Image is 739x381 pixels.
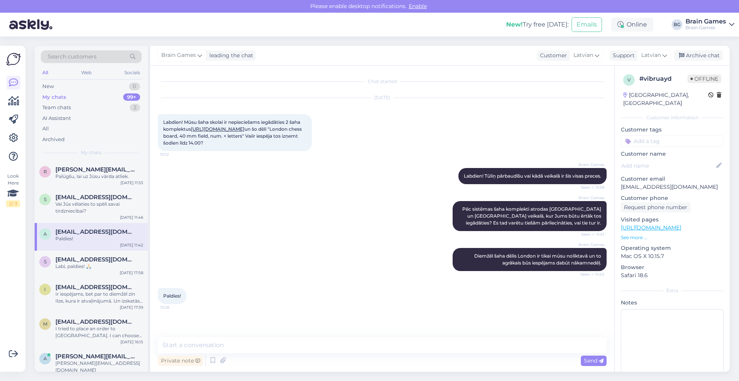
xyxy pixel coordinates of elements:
div: AI Assistant [42,115,71,122]
div: 99+ [123,93,140,101]
div: Web [80,68,93,78]
span: s [44,259,47,265]
div: Chat started [158,78,607,85]
a: Brain GamesBrain Games [685,18,734,31]
span: Latvian [641,51,661,60]
div: Customer [537,52,567,60]
span: Brain Games [575,195,604,201]
p: Browser [621,263,724,271]
span: a [43,356,47,361]
div: Look Here [6,173,20,207]
span: m [43,321,47,327]
div: [DATE] 11:46 [120,215,143,220]
span: irinamincenberga@gmail.com [55,284,135,291]
b: New! [506,21,523,28]
span: i [44,286,46,292]
div: Team chats [42,104,71,111]
span: Offline [687,75,721,83]
p: Customer name [621,150,724,158]
span: s [44,196,47,202]
div: Customer information [621,114,724,121]
div: [DATE] 17:58 [120,270,143,276]
div: Try free [DATE]: [506,20,568,29]
span: r [43,169,47,175]
a: [URL][DOMAIN_NAME] [621,224,681,231]
span: Labdien! Mūsu šaha skolai ir nepieciešams iegādāties 2 šaha komplektus un šo dēli "London chess b... [163,119,303,146]
span: Latvian [573,51,593,60]
div: Socials [123,68,142,78]
div: Private note [158,356,203,366]
span: v [627,77,630,83]
div: I tried to place an order to [GEOGRAPHIC_DATA]. I can choose "Finland" but none of the addresses ... [55,325,143,339]
img: Askly Logo [6,52,21,67]
input: Add name [621,161,715,170]
span: Diemžēl šaha dēlis London ir tikai mūsu noliktavā un to agrākais būs iespējams dabūt nākamnedēļ. [474,253,602,266]
span: Pēc sistēmas šaha komplekti atrodas [GEOGRAPHIC_DATA] un [GEOGRAPHIC_DATA] veikalā, kur Jums būtu... [462,206,602,226]
span: Send [584,357,604,364]
div: [PERSON_NAME][EMAIL_ADDRESS][DOMAIN_NAME] [55,360,143,374]
span: spetrovska1996@gmail.com [55,256,135,263]
span: 13:28 [160,304,189,310]
div: Extra [621,287,724,294]
span: sendijs40@inbox.lv [55,194,135,201]
span: administration@chesston.com [55,228,135,235]
div: Vai Jūs vēlaties to spēli savai tirdzniecībai? [55,201,143,215]
span: Labdien! Tūliņ pārbaudīšu vai kādā veikalā ir šīs visas preces. [464,173,601,179]
div: [DATE] 17:39 [120,304,143,310]
span: Brain Games [575,242,604,248]
span: Paldies! [163,293,181,299]
p: [EMAIL_ADDRESS][DOMAIN_NAME] [621,183,724,191]
span: Search customers [48,53,97,61]
span: Enable [406,3,429,10]
div: [DATE] 16:15 [120,339,143,345]
span: My chats [81,149,102,156]
div: BG [672,19,682,30]
span: a [43,231,47,237]
span: Seen ✓ 11:39 [575,185,604,190]
button: Emails [572,17,602,32]
div: [DATE] 11:53 [120,180,143,186]
div: 0 [129,83,140,90]
div: Archive chat [674,50,723,61]
div: [DATE] [158,94,607,101]
span: Seen ✓ 11:42 [575,271,604,277]
span: roberts-do@inbox.lv [55,166,135,173]
div: 2 [130,104,140,111]
span: Brain Games [575,162,604,168]
span: Brain Games [161,51,196,60]
div: leading the chat [206,52,253,60]
p: Mac OS X 10.15.7 [621,252,724,260]
div: # vibruayd [639,74,687,83]
div: Support [610,52,635,60]
p: Customer phone [621,194,724,202]
span: mikaeljaakkola@hotmail.com [55,318,135,325]
div: Online [611,18,653,32]
div: My chats [42,93,66,101]
div: All [42,125,49,133]
p: Customer email [621,175,724,183]
span: Seen ✓ 11:41 [575,231,604,237]
div: 2 / 3 [6,200,20,207]
a: [URL][DOMAIN_NAME] [191,126,244,132]
div: Brain Games [685,18,726,25]
div: [GEOGRAPHIC_DATA], [GEOGRAPHIC_DATA] [623,91,708,107]
p: Safari 18.6 [621,271,724,280]
p: Visited pages [621,216,724,224]
input: Add a tag [621,135,724,147]
div: Labi, paldies! 🙏🏻 [55,263,143,270]
div: New [42,83,54,90]
p: See more ... [621,234,724,241]
p: Notes [621,299,724,307]
div: Request phone number [621,202,691,213]
div: Archived [42,136,65,143]
div: Brain Games [685,25,726,31]
div: [DATE] 11:42 [120,242,143,248]
div: Ir iespējams, bet par to diemžēl zin Ilze, kura ir atvaļinājumā. Un izskatās, ka uz šo pēdējo brī... [55,291,143,304]
div: Paldies! [55,235,143,242]
p: Operating system [621,244,724,252]
span: 10:12 [160,151,189,157]
div: All [41,68,50,78]
p: Customer tags [621,126,724,134]
span: andrejsvaicuks@alojai.lv [55,353,135,360]
div: Palūgšu, lai uz Jūsu vārda atliek. [55,173,143,180]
